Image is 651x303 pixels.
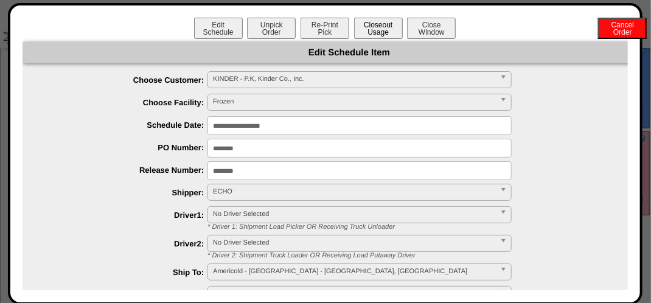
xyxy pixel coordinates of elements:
[301,18,349,39] button: Re-PrintPick
[213,184,495,199] span: ECHO
[406,27,457,37] a: CloseWindow
[47,165,208,175] label: Release Number:
[213,72,495,86] span: KINDER - P.K, Kinder Co., Inc.
[598,18,647,39] button: CancelOrder
[47,188,208,197] label: Shipper:
[213,264,495,279] span: Americold - [GEOGRAPHIC_DATA] - [GEOGRAPHIC_DATA], [GEOGRAPHIC_DATA]
[194,18,243,39] button: EditSchedule
[47,268,208,277] label: Ship To:
[47,75,208,85] label: Choose Customer:
[354,18,403,39] button: CloseoutUsage
[47,211,208,220] label: Driver1:
[47,98,208,107] label: Choose Facility:
[213,94,495,109] span: Frozen
[247,18,296,39] button: UnpickOrder
[47,120,208,130] label: Schedule Date:
[213,287,495,301] span: Pallets
[47,143,208,152] label: PO Number:
[47,239,208,248] label: Driver2:
[407,18,456,39] button: CloseWindow
[213,207,495,221] span: No Driver Selected
[213,235,495,250] span: No Driver Selected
